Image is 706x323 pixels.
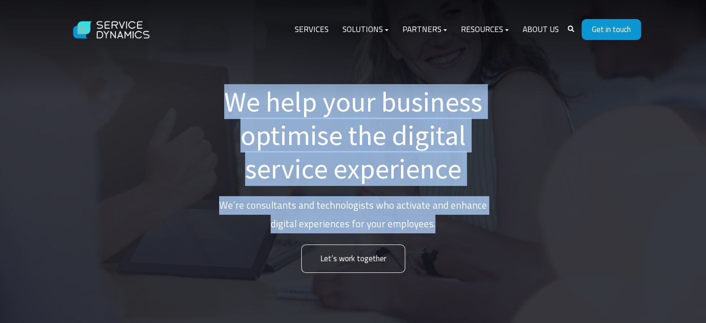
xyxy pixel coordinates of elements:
[214,85,492,185] h1: We help your business optimise the digital service experience
[395,19,454,41] a: Partners
[582,19,641,40] a: Get in touch
[301,244,405,273] a: Let’s work together
[214,196,492,233] p: We’re consultants and technologists who activate and enhance digital experiences for your employees.
[336,19,395,41] a: Solutions
[65,12,158,48] img: Service Dynamics Logo - White
[516,19,566,41] a: About Us
[454,19,516,41] a: Resources
[288,19,566,41] div: Navigation Menu
[288,19,336,41] a: Services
